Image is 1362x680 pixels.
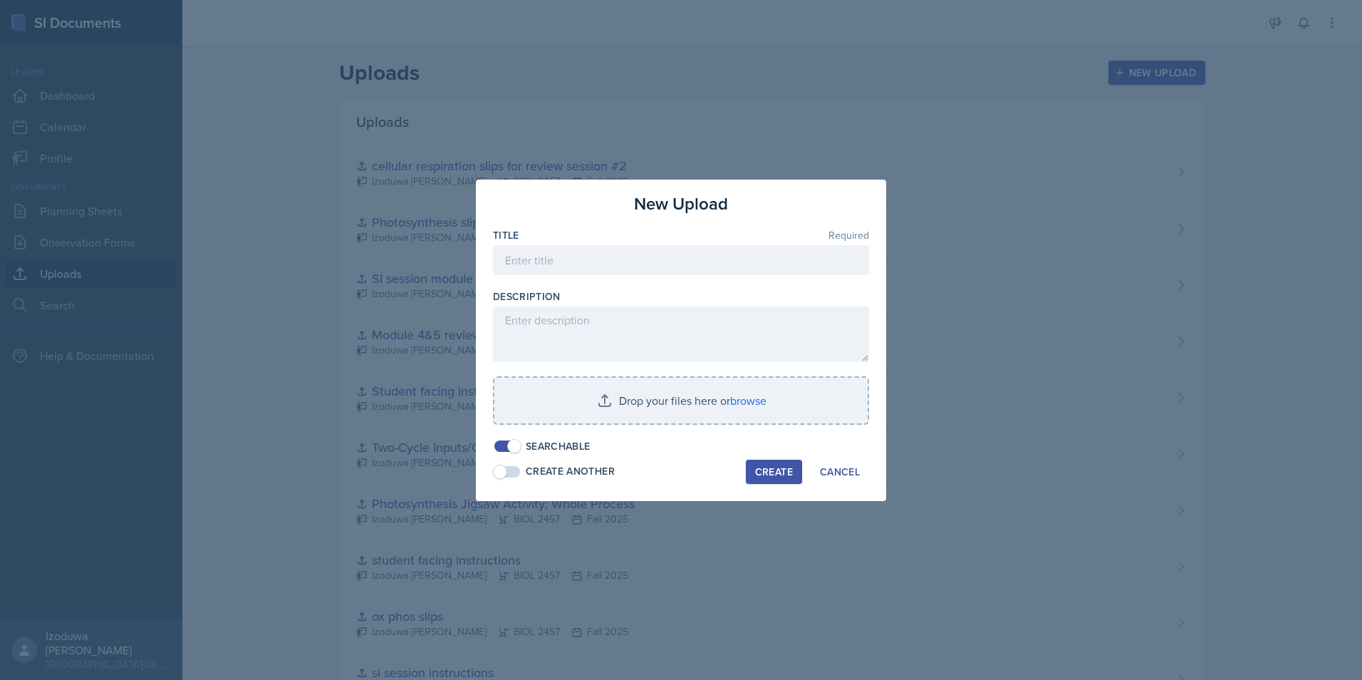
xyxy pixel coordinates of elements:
label: Title [493,228,519,242]
div: Create [755,466,793,478]
button: Cancel [811,460,869,484]
div: Searchable [526,439,591,454]
div: Create Another [526,464,615,479]
h3: New Upload [634,191,728,217]
span: Required [828,230,869,240]
button: Create [746,460,802,484]
label: Description [493,289,561,304]
input: Enter title [493,245,869,275]
div: Cancel [820,466,860,478]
